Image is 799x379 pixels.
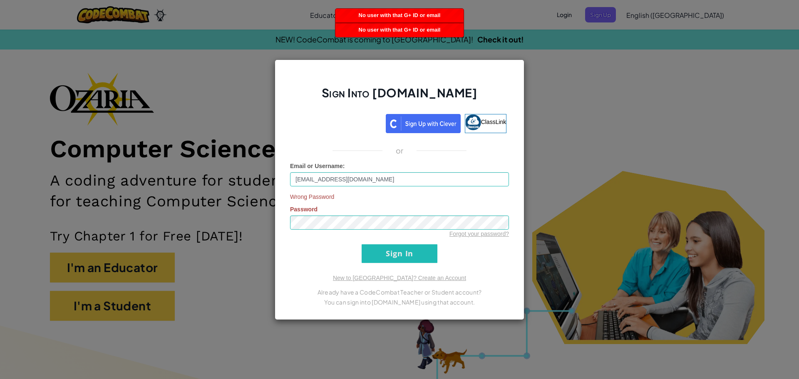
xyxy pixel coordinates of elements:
span: ClassLink [481,118,506,125]
input: Sign In [362,244,437,263]
p: You can sign into [DOMAIN_NAME] using that account. [290,297,509,307]
a: Forgot your password? [449,230,509,237]
span: Email or Username [290,163,343,169]
span: Password [290,206,318,213]
p: or [396,146,404,156]
img: classlink-logo-small.png [465,114,481,130]
p: Already have a CodeCombat Teacher or Student account? [290,287,509,297]
span: No user with that G+ ID or email [359,12,441,18]
span: Wrong Password [290,193,509,201]
img: clever_sso_button@2x.png [386,114,461,133]
iframe: Sign in with Google Button [288,113,386,131]
label: : [290,162,345,170]
a: New to [GEOGRAPHIC_DATA]? Create an Account [333,275,466,281]
h2: Sign Into [DOMAIN_NAME] [290,85,509,109]
span: No user with that G+ ID or email [359,27,441,33]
